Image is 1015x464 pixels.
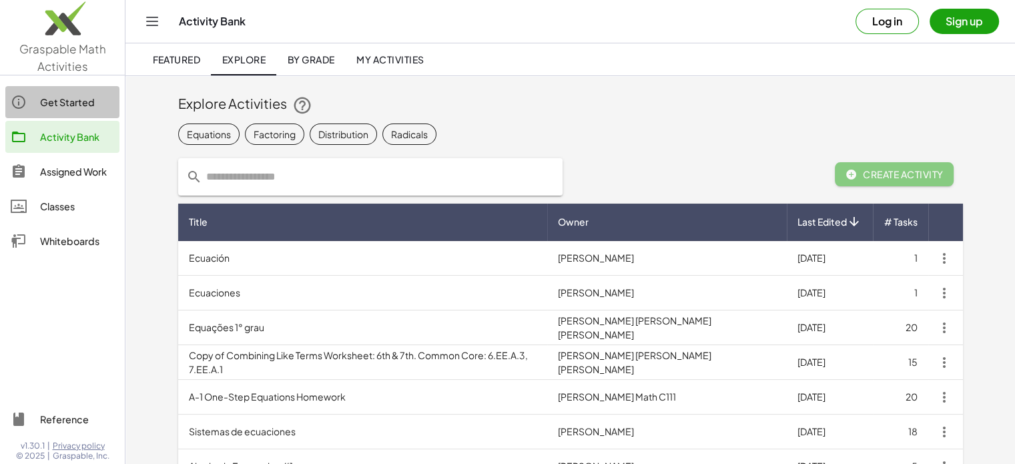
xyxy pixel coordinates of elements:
[787,380,873,415] td: [DATE]
[47,451,50,461] span: |
[47,441,50,451] span: |
[873,310,928,345] td: 20
[5,121,119,153] a: Activity Bank
[254,127,296,141] div: Factoring
[5,403,119,435] a: Reference
[19,41,106,73] span: Graspable Math Activities
[40,233,114,249] div: Whiteboards
[845,168,944,180] span: Create Activity
[547,345,786,380] td: [PERSON_NAME] [PERSON_NAME] [PERSON_NAME]
[40,411,114,427] div: Reference
[547,276,786,310] td: [PERSON_NAME]
[21,441,45,451] span: v1.30.1
[178,276,548,310] td: Ecuaciones
[873,345,928,380] td: 15
[287,53,334,65] span: By Grade
[186,169,202,185] i: prepended action
[797,215,847,229] span: Last Edited
[787,310,873,345] td: [DATE]
[5,156,119,188] a: Assigned Work
[547,310,786,345] td: [PERSON_NAME] [PERSON_NAME] [PERSON_NAME]
[547,380,786,415] td: [PERSON_NAME] Math C111
[178,345,548,380] td: Copy of Combining Like Terms Worksheet: 6th & 7th. Common Core: 6.EE.A.3, 7.EE.A.1
[178,241,548,276] td: Ecuación
[178,310,548,345] td: Equações 1° grau
[40,129,114,145] div: Activity Bank
[873,276,928,310] td: 1
[787,415,873,449] td: [DATE]
[787,276,873,310] td: [DATE]
[856,9,919,34] button: Log in
[189,215,208,229] span: Title
[187,127,231,141] div: Equations
[152,53,200,65] span: Featured
[40,164,114,180] div: Assigned Work
[930,9,999,34] button: Sign up
[547,415,786,449] td: [PERSON_NAME]
[884,215,918,229] span: # Tasks
[141,11,163,32] button: Toggle navigation
[391,127,428,141] div: Radicals
[222,53,266,65] span: Explore
[5,225,119,257] a: Whiteboards
[16,451,45,461] span: © 2025
[873,380,928,415] td: 20
[178,380,548,415] td: A-1 One-Step Equations Homework
[53,451,109,461] span: Graspable, Inc.
[787,241,873,276] td: [DATE]
[873,415,928,449] td: 18
[318,127,368,141] div: Distribution
[5,86,119,118] a: Get Started
[53,441,109,451] a: Privacy policy
[787,345,873,380] td: [DATE]
[40,94,114,110] div: Get Started
[178,415,548,449] td: Sistemas de ecuaciones
[873,241,928,276] td: 1
[835,162,954,186] button: Create Activity
[558,215,589,229] span: Owner
[40,198,114,214] div: Classes
[5,190,119,222] a: Classes
[547,241,786,276] td: [PERSON_NAME]
[178,94,963,115] div: Explore Activities
[356,53,424,65] span: My Activities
